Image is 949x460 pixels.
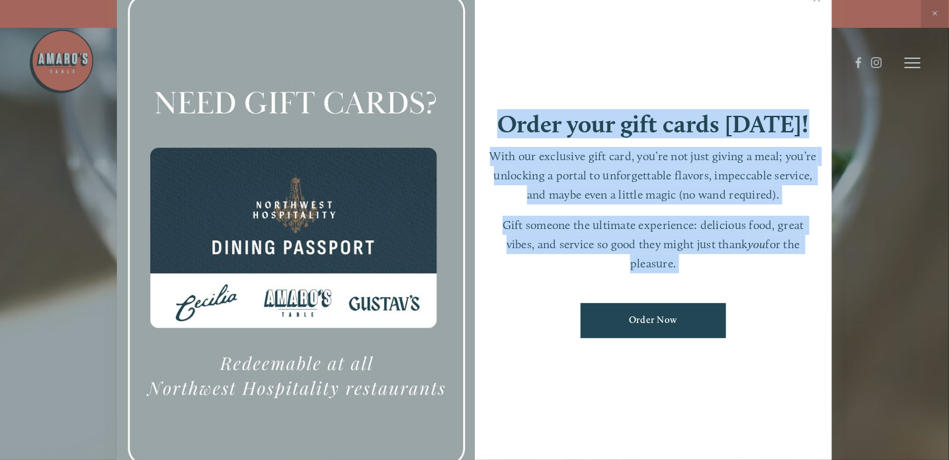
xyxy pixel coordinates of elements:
[488,216,819,273] p: Gift someone the ultimate experience: delicious food, great vibes, and service so good they might...
[497,112,809,136] h1: Order your gift cards [DATE]!
[488,147,819,204] p: With our exclusive gift card, you’re not just giving a meal; you’re unlocking a portal to unforge...
[581,303,726,338] a: Order Now
[748,237,766,251] em: you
